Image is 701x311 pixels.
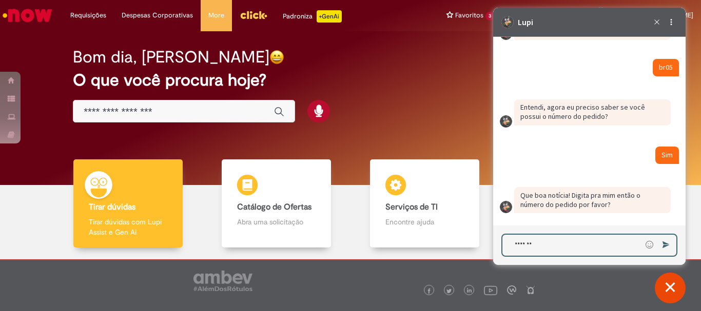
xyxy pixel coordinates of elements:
span: 3 [485,12,494,20]
img: happy-face.png [269,50,284,65]
img: logo_footer_linkedin.png [467,288,472,294]
iframe: Suporte do Bate-Papo [493,8,686,265]
b: Serviços de TI [385,202,438,212]
b: Catálogo de Ofertas [237,202,311,212]
a: Catálogo de Ofertas Abra uma solicitação [202,159,350,248]
a: Tirar dúvidas Tirar dúvidas com Lupi Assist e Gen Ai [54,159,202,248]
p: Abra uma solicitação [237,217,315,227]
img: logo_footer_facebook.png [426,288,432,294]
p: Encontre ajuda [385,217,463,227]
span: Despesas Corporativas [122,10,193,20]
span: Requisições [70,10,106,20]
p: Tirar dúvidas com Lupi Assist e Gen Ai [89,217,167,237]
img: ServiceNow [1,5,54,26]
button: Fechar conversa de suporte [655,273,686,303]
a: Serviços de TI Encontre ajuda [350,159,499,248]
img: click_logo_yellow_360x200.png [240,7,267,23]
img: logo_footer_twitter.png [446,288,452,294]
img: logo_footer_youtube.png [484,283,497,297]
b: Tirar dúvidas [89,202,135,212]
h2: O que você procura hoje? [73,71,628,89]
p: +GenAi [317,10,342,23]
span: More [208,10,224,20]
div: Padroniza [283,10,342,23]
span: Favoritos [455,10,483,20]
img: logo_footer_ambev_rotulo_gray.png [193,271,252,291]
h2: Bom dia, [PERSON_NAME] [73,48,269,66]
